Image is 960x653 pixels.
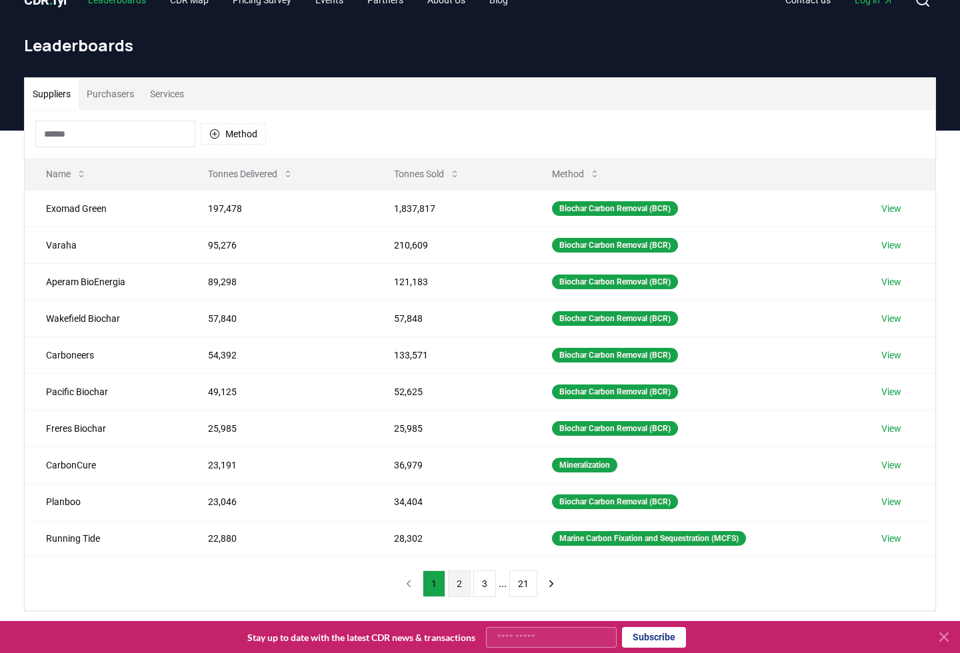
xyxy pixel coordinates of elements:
h1: Leaderboards [24,35,936,56]
button: 2 [448,570,471,597]
td: 57,848 [373,300,531,336]
li: ... [499,576,507,592]
a: View [881,348,901,362]
button: 1 [423,570,445,597]
td: 197,478 [187,190,373,227]
td: 57,840 [187,300,373,336]
td: 23,191 [187,446,373,483]
td: 49,125 [187,373,373,410]
div: Biochar Carbon Removal (BCR) [552,494,678,509]
button: Method [541,161,611,187]
td: 210,609 [373,227,531,263]
td: 34,404 [373,483,531,520]
td: Running Tide [25,520,187,556]
div: Biochar Carbon Removal (BCR) [552,275,678,289]
div: Marine Carbon Fixation and Sequestration (MCFS) [552,531,746,546]
button: Purchasers [79,78,142,110]
div: Biochar Carbon Removal (BCR) [552,201,678,216]
td: 1,837,817 [373,190,531,227]
button: Suppliers [25,78,79,110]
a: View [881,239,901,252]
td: 25,985 [187,410,373,446]
div: Biochar Carbon Removal (BCR) [552,421,678,436]
td: Pacific Biochar [25,373,187,410]
a: View [881,312,901,325]
td: 52,625 [373,373,531,410]
button: Services [142,78,192,110]
button: Tonnes Sold [383,161,471,187]
a: View [881,275,901,289]
td: 89,298 [187,263,373,300]
button: 3 [473,570,496,597]
a: View [881,458,901,472]
a: View [881,202,901,215]
td: Varaha [25,227,187,263]
td: Exomad Green [25,190,187,227]
td: 28,302 [373,520,531,556]
td: 36,979 [373,446,531,483]
td: Planboo [25,483,187,520]
td: 23,046 [187,483,373,520]
a: View [881,495,901,508]
td: 25,985 [373,410,531,446]
td: 54,392 [187,336,373,373]
div: Biochar Carbon Removal (BCR) [552,238,678,253]
a: View [881,385,901,398]
td: 121,183 [373,263,531,300]
button: 21 [509,570,537,597]
div: Biochar Carbon Removal (BCR) [552,384,678,399]
td: Wakefield Biochar [25,300,187,336]
td: 22,880 [187,520,373,556]
button: next page [540,570,563,597]
div: Biochar Carbon Removal (BCR) [552,348,678,362]
td: 133,571 [373,336,531,373]
a: View [881,532,901,545]
td: CarbonCure [25,446,187,483]
button: Tonnes Delivered [197,161,304,187]
button: Name [35,161,97,187]
div: Biochar Carbon Removal (BCR) [552,311,678,326]
a: View [881,422,901,435]
td: Aperam BioEnergia [25,263,187,300]
div: Mineralization [552,458,617,472]
td: Freres Biochar [25,410,187,446]
button: Method [201,123,266,145]
td: 95,276 [187,227,373,263]
td: Carboneers [25,336,187,373]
